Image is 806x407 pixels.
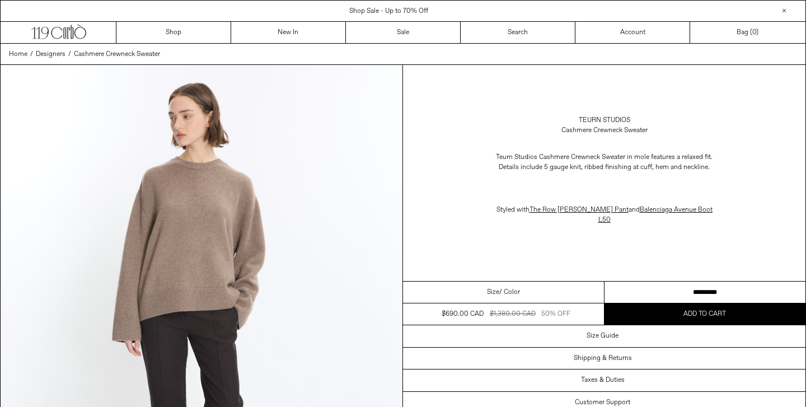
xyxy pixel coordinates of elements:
[9,50,27,59] span: Home
[68,49,71,59] span: /
[346,22,461,43] a: Sale
[752,27,758,38] span: )
[579,115,630,125] a: Teurn Studios
[349,7,428,16] a: Shop Sale - Up to 70% Off
[529,205,629,214] a: The Row [PERSON_NAME] Pant
[752,28,756,37] span: 0
[690,22,805,43] a: Bag ()
[499,287,520,297] span: / Color
[490,309,536,319] div: $1,380.00 CAD
[231,22,346,43] a: New In
[604,303,806,325] button: Add to cart
[575,22,690,43] a: Account
[36,50,65,59] span: Designers
[487,287,499,297] span: Size
[575,399,630,406] h3: Customer Support
[581,376,625,384] h3: Taxes & Duties
[574,354,632,362] h3: Shipping & Returns
[9,49,27,59] a: Home
[74,50,160,59] span: Cashmere Crewneck Sweater
[116,22,231,43] a: Shop
[598,205,713,224] a: Balenciaga Avenue Boot L50
[496,205,713,224] span: Styled with and
[587,332,618,340] h3: Size Guide
[36,49,65,59] a: Designers
[561,125,648,135] div: Cashmere Crewneck Sweater
[683,310,726,319] span: Add to cart
[461,22,575,43] a: Search
[30,49,33,59] span: /
[442,309,484,319] div: $690.00 CAD
[493,147,716,178] p: Teurn Studios Cashmere Crewneck Sweater in mole features a relaxed fit. Details include 5 gauge k...
[541,309,570,319] div: 50% OFF
[74,49,160,59] a: Cashmere Crewneck Sweater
